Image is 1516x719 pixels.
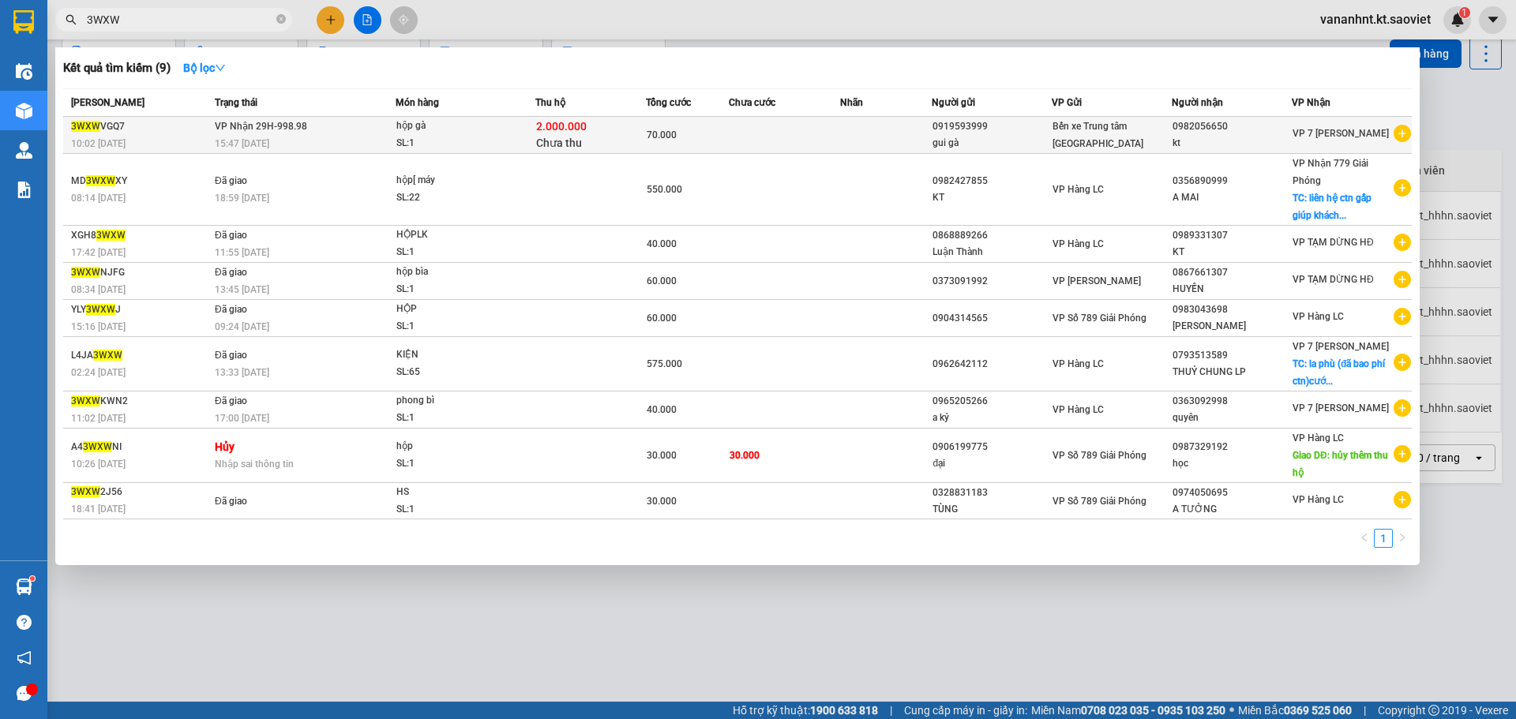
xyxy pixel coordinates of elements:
[396,172,515,189] div: hộp[ máy
[396,135,515,152] div: SL: 1
[932,455,1051,472] div: đại
[1394,399,1411,417] span: plus-circle
[215,284,269,295] span: 13:45 [DATE]
[1173,118,1291,135] div: 0982056650
[276,13,286,28] span: close-circle
[1173,501,1291,518] div: A TƯỞNG
[215,440,235,453] strong: Hủy
[71,138,126,149] span: 10:02 [DATE]
[932,135,1051,152] div: gui gà
[1398,533,1407,542] span: right
[71,267,100,278] span: 3WXW
[17,650,32,665] span: notification
[1053,313,1146,324] span: VP Số 789 Giải Phóng
[71,118,210,135] div: VGQ7
[1394,234,1411,251] span: plus-circle
[396,318,515,335] div: SL: 1
[1293,311,1344,322] span: VP Hàng LC
[1394,308,1411,325] span: plus-circle
[396,227,515,244] div: HỘPLK
[215,413,269,424] span: 17:00 [DATE]
[536,120,587,133] span: 2.000.000
[396,501,515,519] div: SL: 1
[536,137,582,149] span: Chưa thu
[932,410,1051,426] div: a kỷ
[729,97,775,108] span: Chưa cước
[71,395,100,406] span: 3WXW
[396,264,515,281] div: hộp bìa
[932,439,1051,455] div: 0906199775
[215,496,247,507] span: Đã giao
[16,182,32,198] img: solution-icon
[396,118,515,135] div: hộp gà
[1053,450,1146,461] span: VP Số 789 Giải Phóng
[30,576,35,581] sup: 1
[932,310,1051,327] div: 0904314565
[932,501,1051,518] div: TÙNG
[1053,496,1146,507] span: VP Số 789 Giải Phóng
[1173,393,1291,410] div: 0363092998
[647,129,677,140] span: 70.000
[171,55,238,81] button: Bộ lọcdown
[71,321,126,332] span: 15:16 [DATE]
[396,244,515,261] div: SL: 1
[1293,494,1344,505] span: VP Hàng LC
[932,97,975,108] span: Người gửi
[1052,97,1082,108] span: VP Gửi
[71,264,210,281] div: NJFG
[215,350,247,361] span: Đã giao
[1293,450,1388,478] span: Giao DĐ: hủy thêm thu hộ
[396,455,515,473] div: SL: 1
[647,496,677,507] span: 30.000
[93,350,122,361] span: 3WXW
[71,347,210,364] div: L4JA
[1393,529,1412,548] button: right
[71,484,210,500] div: 2J56
[215,97,257,108] span: Trạng thái
[932,356,1051,373] div: 0962642112
[647,313,677,324] span: 60.000
[1173,410,1291,426] div: quyên
[396,438,515,455] div: hộp
[396,301,515,318] div: HỘP
[1394,271,1411,288] span: plus-circle
[1173,318,1291,335] div: [PERSON_NAME]
[71,367,126,378] span: 02:24 [DATE]
[66,14,77,25] span: search
[1173,281,1291,298] div: HUYỀN
[71,193,126,204] span: 08:14 [DATE]
[215,304,247,315] span: Đã giao
[16,579,32,595] img: warehouse-icon
[215,230,247,241] span: Đã giao
[1053,238,1104,249] span: VP Hàng LC
[71,247,126,258] span: 17:42 [DATE]
[1173,173,1291,189] div: 0356890999
[396,97,439,108] span: Món hàng
[932,485,1051,501] div: 0328831183
[932,393,1051,410] div: 0965205266
[1394,491,1411,508] span: plus-circle
[1360,533,1369,542] span: left
[1173,301,1291,318] div: 0983043698
[183,62,226,74] strong: Bộ lọc
[215,267,247,278] span: Đã giao
[215,395,247,406] span: Đã giao
[96,230,126,241] span: 3WXW
[932,227,1051,244] div: 0868889266
[840,97,863,108] span: Nhãn
[1293,433,1344,444] span: VP Hàng LC
[215,367,269,378] span: 13:33 [DATE]
[215,175,247,186] span: Đã giao
[1293,341,1389,352] span: VP 7 [PERSON_NAME]
[215,138,269,149] span: 15:47 [DATE]
[1293,403,1389,414] span: VP 7 [PERSON_NAME]
[535,97,565,108] span: Thu hộ
[1173,347,1291,364] div: 0793513589
[86,304,115,315] span: 3WXW
[647,238,677,249] span: 40.000
[1173,189,1291,206] div: A MAI
[396,364,515,381] div: SL: 65
[1053,121,1143,149] span: Bến xe Trung tâm [GEOGRAPHIC_DATA]
[71,173,210,189] div: MD XY
[71,284,126,295] span: 08:34 [DATE]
